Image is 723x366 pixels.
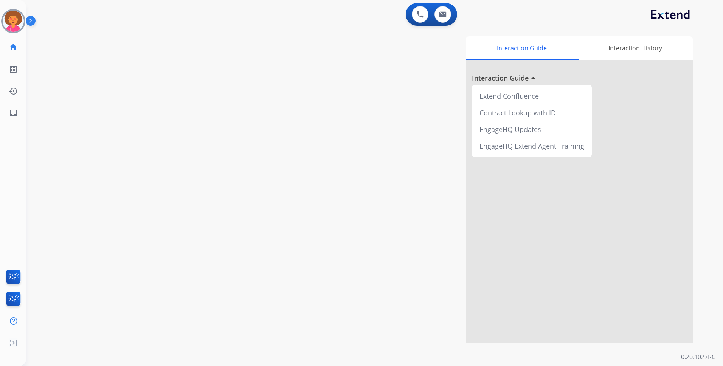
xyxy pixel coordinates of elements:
[475,138,589,154] div: EngageHQ Extend Agent Training
[9,109,18,118] mat-icon: inbox
[9,43,18,52] mat-icon: home
[9,87,18,96] mat-icon: history
[475,104,589,121] div: Contract Lookup with ID
[9,65,18,74] mat-icon: list_alt
[475,88,589,104] div: Extend Confluence
[466,36,577,60] div: Interaction Guide
[681,352,715,361] p: 0.20.1027RC
[475,121,589,138] div: EngageHQ Updates
[3,11,24,32] img: avatar
[577,36,693,60] div: Interaction History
